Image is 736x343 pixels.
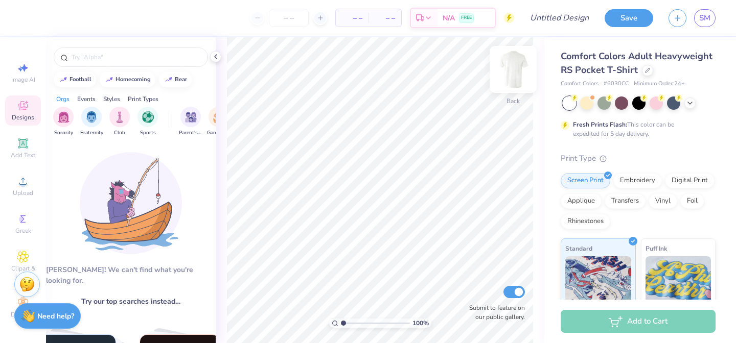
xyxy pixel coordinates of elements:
img: Back [493,49,534,90]
button: filter button [109,107,130,137]
span: Standard [565,243,592,254]
div: homecoming [116,77,151,82]
span: Greek [15,227,31,235]
div: bear [175,77,187,82]
strong: Need help? [37,311,74,321]
div: Applique [561,193,602,209]
img: trend_line.gif [165,77,173,83]
span: Designs [12,113,34,121]
div: filter for Parent's Weekend [179,107,202,137]
div: Events [77,94,96,104]
span: Upload [13,189,33,197]
span: SM [699,12,710,24]
div: Transfers [605,193,646,209]
span: Sports [140,129,156,137]
img: Loading... [80,152,182,254]
div: Print Types [128,94,158,104]
input: Untitled Design [522,8,597,28]
span: – – [342,13,362,23]
input: – – [269,9,309,27]
img: Puff Ink [646,256,711,307]
button: filter button [137,107,158,137]
span: Club [114,129,125,137]
button: Save [605,9,653,27]
img: trend_line.gif [105,77,113,83]
span: – – [375,13,395,23]
span: N/A [443,13,455,23]
div: Foil [680,193,704,209]
img: Game Day Image [213,111,225,123]
div: filter for Club [109,107,130,137]
button: filter button [179,107,202,137]
button: filter button [207,107,231,137]
button: homecoming [100,72,155,87]
img: trend_line.gif [59,77,67,83]
span: Image AI [11,76,35,84]
span: Fraternity [80,129,103,137]
div: [PERSON_NAME]! We can't find what you're looking for. [46,264,216,286]
span: Comfort Colors [561,80,599,88]
span: 100 % [412,318,429,328]
div: Orgs [56,94,70,104]
label: Submit to feature on our public gallery. [464,303,525,322]
div: Embroidery [613,173,662,188]
span: Decorate [11,310,35,318]
div: This color can be expedited for 5 day delivery. [573,120,699,138]
div: Back [507,96,520,106]
span: Add Text [11,151,35,159]
span: Comfort Colors Adult Heavyweight RS Pocket T-Shirt [561,50,712,76]
div: Print Type [561,153,716,164]
div: Styles [103,94,120,104]
span: Clipart & logos [5,264,41,281]
div: Digital Print [665,173,715,188]
img: Parent's Weekend Image [185,111,197,123]
div: football [70,77,91,82]
span: Parent's Weekend [179,129,202,137]
strong: Fresh Prints Flash: [573,120,627,129]
span: Sorority [54,129,73,137]
div: Screen Print [561,173,610,188]
div: filter for Sports [137,107,158,137]
span: FREE [461,14,472,21]
span: # 6030CC [604,80,629,88]
a: SM [694,9,716,27]
span: Puff Ink [646,243,667,254]
img: Sorority Image [58,111,70,123]
div: Vinyl [649,193,677,209]
button: football [54,72,96,87]
div: filter for Fraternity [80,107,103,137]
div: filter for Sorority [53,107,74,137]
img: Standard [565,256,631,307]
img: Sports Image [142,111,154,123]
img: Fraternity Image [86,111,97,123]
button: filter button [80,107,103,137]
input: Try "Alpha" [71,52,201,62]
span: Game Day [207,129,231,137]
img: Club Image [114,111,125,123]
button: filter button [53,107,74,137]
div: filter for Game Day [207,107,231,137]
span: Minimum Order: 24 + [634,80,685,88]
div: Rhinestones [561,214,610,229]
button: bear [159,72,192,87]
span: Try our top searches instead… [81,296,180,307]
